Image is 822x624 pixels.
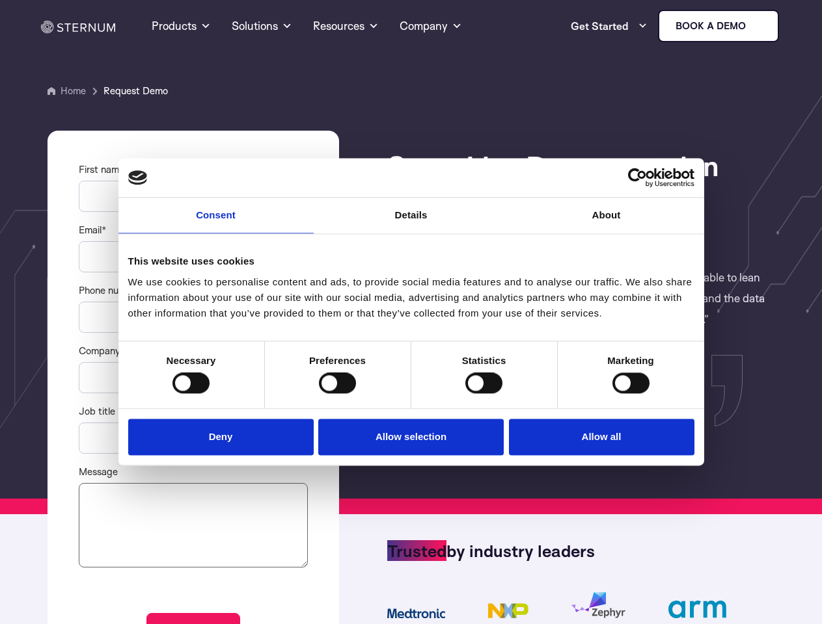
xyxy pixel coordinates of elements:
button: Deny [128,419,314,456]
h1: See a Live Demonstration of the Sternum Platform [387,150,768,213]
a: Home [61,84,86,97]
strong: Statistics [462,355,506,366]
img: ARM_logo [668,601,726,618]
span: Phone number [79,284,141,296]
h4: by industry leaders [387,543,768,558]
a: About [509,198,704,233]
a: Resources [313,3,379,49]
a: Company [400,3,462,49]
a: Usercentrics Cookiebot - opens in a new window [581,168,694,187]
img: sternum iot [751,21,761,31]
span: Request Demo [103,83,168,99]
span: Job title [79,405,115,417]
span: Email [79,224,102,236]
button: Allow selection [318,419,504,456]
strong: Preferences [309,355,366,366]
span: First name [79,163,124,175]
span: Company name [79,344,145,357]
img: nxp [488,597,528,618]
img: medtronic [387,603,445,618]
span: Message [79,465,118,478]
a: Get Started [571,13,648,39]
strong: Necessary [167,355,216,366]
button: Allow all [509,419,694,456]
a: Consent [118,198,314,233]
span: Trusted [387,540,446,561]
a: Details [314,198,509,233]
img: zephyr logo [571,592,625,618]
a: Solutions [232,3,292,49]
img: logo [128,170,148,185]
div: We use cookies to personalise content and ads, to provide social media features and to analyse ou... [128,274,694,321]
div: This website uses cookies [128,253,694,269]
a: Book a demo [658,10,779,42]
strong: Marketing [607,355,654,366]
a: Products [152,3,211,49]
